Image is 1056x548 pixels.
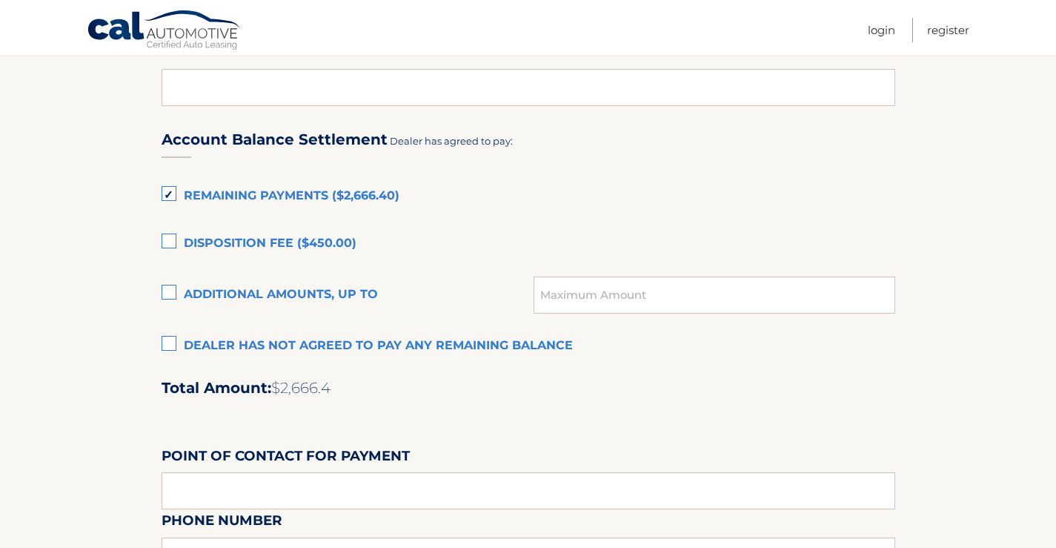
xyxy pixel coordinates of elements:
[162,331,895,361] label: Dealer has not agreed to pay any remaining balance
[162,379,895,397] h2: Total Amount:
[868,18,895,42] a: Login
[162,131,388,149] h3: Account Balance Settlement
[162,280,534,310] label: Additional amounts, up to
[534,277,894,314] input: Maximum Amount
[87,10,242,53] a: Cal Automotive
[271,379,331,397] span: $2,666.4
[162,445,410,472] label: Point of Contact for Payment
[927,18,969,42] a: Register
[162,182,895,211] label: Remaining Payments ($2,666.40)
[390,135,513,147] span: Dealer has agreed to pay:
[162,229,895,259] label: Disposition Fee ($450.00)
